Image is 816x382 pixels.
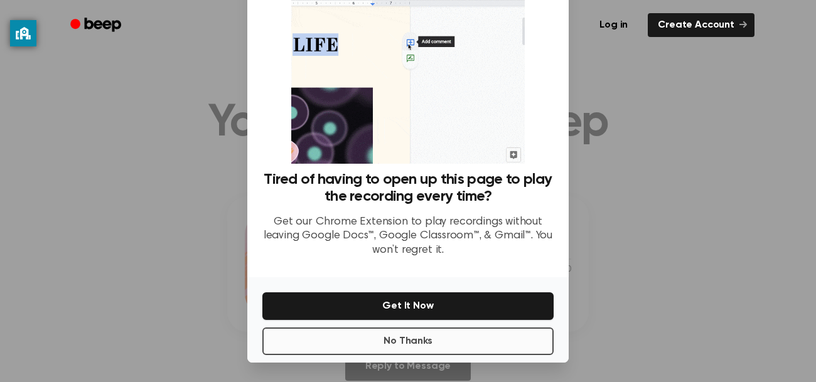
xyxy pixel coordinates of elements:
[262,171,554,205] h3: Tired of having to open up this page to play the recording every time?
[10,20,36,46] button: privacy banner
[262,215,554,258] p: Get our Chrome Extension to play recordings without leaving Google Docs™, Google Classroom™, & Gm...
[262,327,554,355] button: No Thanks
[62,13,132,38] a: Beep
[587,11,640,40] a: Log in
[262,292,554,320] button: Get It Now
[648,13,754,37] a: Create Account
